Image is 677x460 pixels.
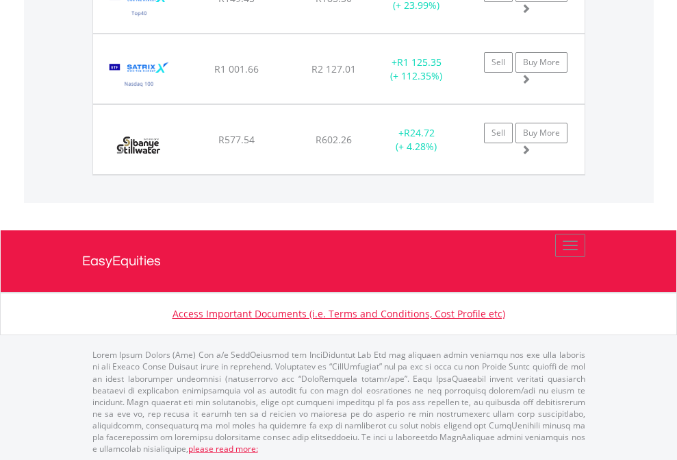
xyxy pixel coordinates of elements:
[311,62,356,75] span: R2 127.01
[316,133,352,146] span: R602.26
[188,443,258,455] a: please read more:
[515,52,567,73] a: Buy More
[397,56,442,69] span: R1 125.35
[374,56,459,83] div: + (+ 112.35%)
[484,52,513,73] a: Sell
[404,126,435,139] span: R24.72
[515,123,567,143] a: Buy More
[100,51,179,100] img: EQU.ZA.STXNDQ.png
[92,349,585,455] p: Lorem Ipsum Dolors (Ame) Con a/e SeddOeiusmod tem InciDiduntut Lab Etd mag aliquaen admin veniamq...
[374,126,459,154] div: + (+ 4.28%)
[484,123,513,143] a: Sell
[100,122,177,171] img: EQU.ZA.SSW.png
[82,230,596,292] a: EasyEquities
[173,307,505,320] a: Access Important Documents (i.e. Terms and Conditions, Cost Profile etc)
[214,62,259,75] span: R1 001.66
[218,133,255,146] span: R577.54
